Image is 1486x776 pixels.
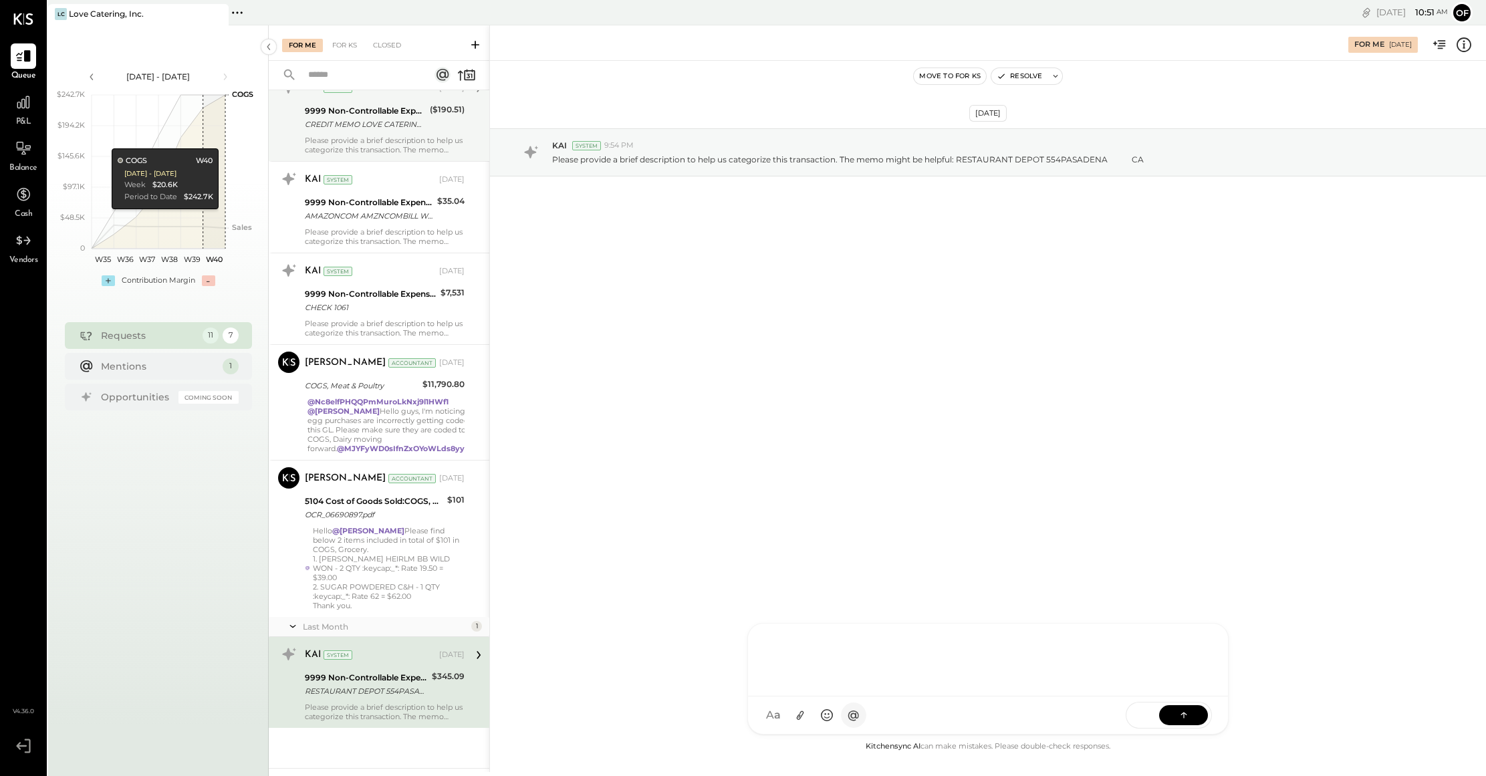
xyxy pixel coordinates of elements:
[232,223,252,232] text: Sales
[124,169,176,178] div: [DATE] - [DATE]
[432,670,465,683] div: $345.09
[9,255,38,267] span: Vendors
[305,495,443,508] div: 5104 Cost of Goods Sold:COGS, Grocery
[55,8,67,20] div: LC
[305,209,433,223] div: AMAZONCOM AMZNCOMBILL WA [PERSON_NAME]-71075-7DJGKGAUES1 MERCHANDISE [DOMAIN_NAME] [DOMAIN_NAME][...
[1389,40,1412,49] div: [DATE]
[447,493,465,507] div: $101
[60,213,85,222] text: $48.5K
[441,286,465,299] div: $7,531
[1126,698,1159,733] span: SEND
[11,70,36,82] span: Queue
[552,140,567,151] span: KAI
[305,648,321,662] div: KAI
[305,173,321,186] div: KAI
[313,554,465,582] div: 1. [PERSON_NAME] HEIRLM BB WILD WON - 2 QTY :keycap:_*: Rate 19.50 = $39.00
[337,444,485,453] strong: @MJYFyWD0sIfnZxOYoWLds8yy6Np2
[305,671,428,684] div: 9999 Non-Controllable Expenses:Other Income and Expenses:To Be Classified P&L
[388,474,436,483] div: Accountant
[305,227,465,246] div: Please provide a brief description to help us categorize this transaction. The memo might be help...
[94,255,110,264] text: W35
[305,104,426,118] div: 9999 Non-Controllable Expenses:Other Income and Expenses:To Be Classified P&L
[1,136,46,174] a: Balance
[305,265,321,278] div: KAI
[195,156,212,166] div: W40
[152,180,177,190] div: $20.6K
[101,360,216,373] div: Mentions
[203,328,219,344] div: 11
[324,650,352,660] div: System
[57,90,85,99] text: $242.7K
[439,473,465,484] div: [DATE]
[1,90,46,128] a: P&L
[991,68,1047,84] button: Resolve
[439,650,465,660] div: [DATE]
[305,319,465,338] div: Please provide a brief description to help us categorize this transaction. The memo might be help...
[305,356,386,370] div: [PERSON_NAME]
[437,195,465,208] div: $35.04
[313,582,465,601] div: 2. SUGAR POWDERED C&H - 1 QTY :keycap:_*: Rate 62 = $62.00
[307,397,449,406] strong: @Nc8elfPHQQPmMuroLkNxj9l1HWf1
[439,174,465,185] div: [DATE]
[305,702,465,721] div: Please provide a brief description to help us categorize this transaction. The memo might be help...
[69,8,144,19] div: Love Catering, Inc.
[282,39,323,52] div: For Me
[223,328,239,344] div: 7
[305,508,443,521] div: OCR_06690897.pdf
[471,621,482,632] div: 1
[774,708,781,722] span: a
[124,192,176,203] div: Period to Date
[305,301,437,314] div: CHECK 1061
[102,275,115,286] div: +
[307,406,380,416] strong: @[PERSON_NAME]
[305,196,433,209] div: 9999 Non-Controllable Expenses:Other Income and Expenses:To Be Classified P&L
[1376,6,1448,19] div: [DATE]
[305,472,386,485] div: [PERSON_NAME]
[303,621,468,632] div: Last Month
[205,255,222,264] text: W40
[102,71,215,82] div: [DATE] - [DATE]
[305,379,418,392] div: COGS, Meat & Poultry
[430,103,465,116] div: ($190.51)
[388,358,436,368] div: Accountant
[9,162,37,174] span: Balance
[57,151,85,160] text: $145.6K
[101,390,172,404] div: Opportunities
[841,702,866,728] button: @
[305,136,465,154] div: Please provide a brief description to help us categorize this transaction. The memo might be help...
[15,209,32,221] span: Cash
[1451,2,1473,23] button: of
[305,287,437,301] div: 9999 Non-Controllable Expenses:Other Income and Expenses:To Be Classified P&L
[305,684,428,698] div: RESTAURANT DEPOT 554PASADENA [GEOGRAPHIC_DATA]
[161,255,178,264] text: W38
[16,116,31,128] span: P&L
[313,601,465,610] div: Thank you.
[604,140,634,151] span: 9:54 PM
[122,275,195,286] div: Contribution Margin
[1,182,46,221] a: Cash
[101,329,196,342] div: Requests
[80,243,85,253] text: 0
[324,267,352,276] div: System
[332,526,404,535] strong: @[PERSON_NAME]
[914,68,986,84] button: Move to for ks
[848,708,860,723] span: @
[124,180,145,190] div: Week
[57,120,85,130] text: $194.2K
[305,118,426,131] div: CREDIT MEMO LOVE CATERING INC/ - We are unable to view check image in bank
[1,43,46,82] a: Queue
[1,228,46,267] a: Vendors
[1354,39,1384,50] div: For Me
[326,39,364,52] div: For KS
[1360,5,1373,19] div: copy link
[572,141,601,150] div: System
[116,255,133,264] text: W36
[422,378,465,391] div: $11,790.80
[202,275,215,286] div: -
[439,358,465,368] div: [DATE]
[178,391,239,404] div: Coming Soon
[307,397,485,453] div: Hello guys, I'm noticing all egg purchases are incorrectly getting coded to this GL. Please make ...
[969,105,1007,122] div: [DATE]
[232,90,252,99] text: Labor
[63,182,85,191] text: $97.1K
